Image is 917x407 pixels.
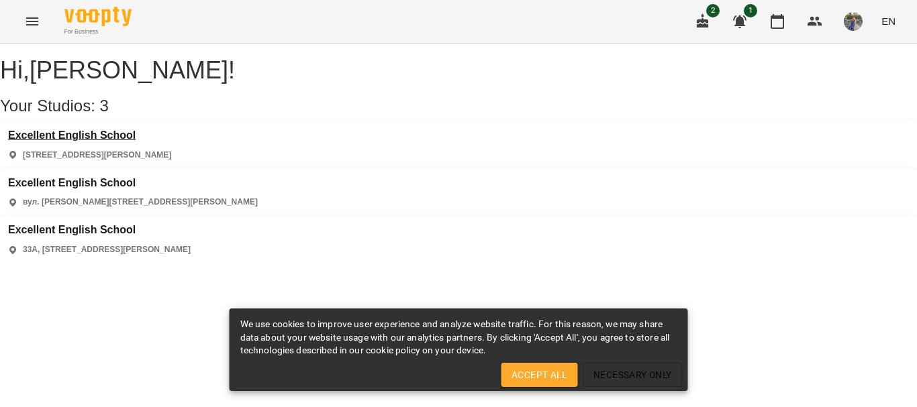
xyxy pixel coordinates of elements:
span: EN [881,14,896,28]
span: 2 [706,4,720,17]
button: EN [876,9,901,34]
p: [STREET_ADDRESS][PERSON_NAME] [23,150,171,161]
p: 33A, [STREET_ADDRESS][PERSON_NAME] [23,244,191,255]
p: вул. [PERSON_NAME][STREET_ADDRESS][PERSON_NAME] [23,196,258,208]
a: Excellent English School [8,177,258,189]
span: 1 [744,4,757,17]
button: Menu [16,5,48,38]
span: For Business [64,27,132,36]
a: Excellent English School [8,224,191,236]
img: aed329fc70d3964b594478412e8e91ea.jpg [844,12,863,31]
span: 3 [100,97,109,115]
a: Excellent English School [8,129,171,141]
img: Voopty Logo [64,7,132,26]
